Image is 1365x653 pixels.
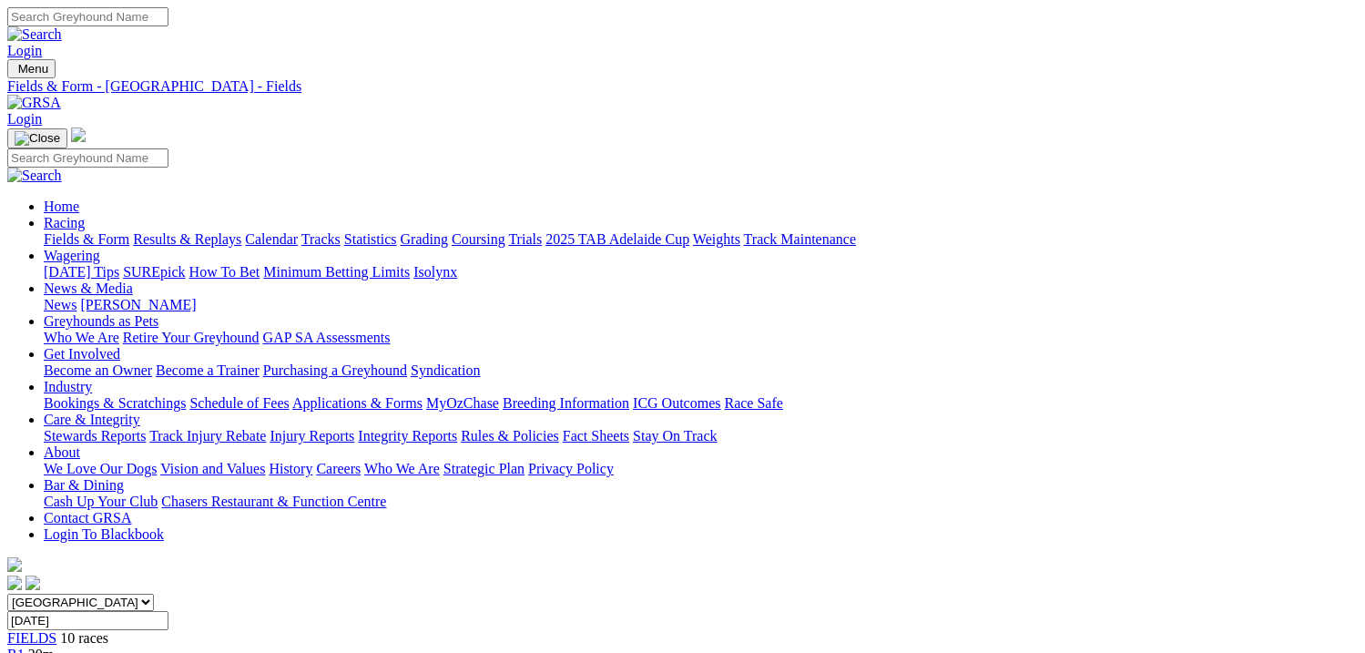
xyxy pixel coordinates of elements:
a: Racing [44,215,85,230]
div: Industry [44,395,1358,412]
div: Bar & Dining [44,494,1358,510]
img: GRSA [7,95,61,111]
a: Home [44,199,79,214]
a: Stewards Reports [44,428,146,444]
a: Track Maintenance [744,231,856,247]
a: Breeding Information [503,395,629,411]
a: Applications & Forms [292,395,423,411]
a: Contact GRSA [44,510,131,525]
img: Close [15,131,60,146]
a: Fact Sheets [563,428,629,444]
a: SUREpick [123,264,185,280]
div: Racing [44,231,1358,248]
a: How To Bet [189,264,260,280]
img: Search [7,26,62,43]
a: Syndication [411,362,480,378]
a: Cash Up Your Club [44,494,158,509]
div: Care & Integrity [44,428,1358,444]
a: About [44,444,80,460]
img: Search [7,168,62,184]
input: Search [7,7,168,26]
a: Purchasing a Greyhound [263,362,407,378]
a: Weights [693,231,740,247]
a: News & Media [44,281,133,296]
a: [PERSON_NAME] [80,297,196,312]
a: Greyhounds as Pets [44,313,158,329]
a: Login To Blackbook [44,526,164,542]
a: Bookings & Scratchings [44,395,186,411]
div: Get Involved [44,362,1358,379]
span: Menu [18,62,48,76]
button: Toggle navigation [7,59,56,78]
a: Privacy Policy [528,461,614,476]
a: Login [7,111,42,127]
img: logo-grsa-white.png [71,128,86,142]
a: Schedule of Fees [189,395,289,411]
a: Login [7,43,42,58]
a: Get Involved [44,346,120,362]
a: History [269,461,312,476]
input: Select date [7,611,168,630]
a: Careers [316,461,361,476]
input: Search [7,148,168,168]
a: Become a Trainer [156,362,260,378]
a: Race Safe [724,395,782,411]
a: Vision and Values [160,461,265,476]
img: twitter.svg [25,576,40,590]
a: Calendar [245,231,298,247]
a: Chasers Restaurant & Function Centre [161,494,386,509]
a: Wagering [44,248,100,263]
a: We Love Our Dogs [44,461,157,476]
a: Coursing [452,231,505,247]
span: 10 races [60,630,108,646]
a: Tracks [301,231,341,247]
a: Who We Are [364,461,440,476]
a: Care & Integrity [44,412,140,427]
a: Industry [44,379,92,394]
a: Stay On Track [633,428,717,444]
a: Integrity Reports [358,428,457,444]
a: 2025 TAB Adelaide Cup [545,231,689,247]
a: Fields & Form - [GEOGRAPHIC_DATA] - Fields [7,78,1358,95]
div: Greyhounds as Pets [44,330,1358,346]
a: Statistics [344,231,397,247]
a: ICG Outcomes [633,395,720,411]
div: News & Media [44,297,1358,313]
a: Track Injury Rebate [149,428,266,444]
div: Wagering [44,264,1358,281]
a: Retire Your Greyhound [123,330,260,345]
a: [DATE] Tips [44,264,119,280]
a: Results & Replays [133,231,241,247]
a: Rules & Policies [461,428,559,444]
a: Strategic Plan [443,461,525,476]
a: GAP SA Assessments [263,330,391,345]
a: Grading [401,231,448,247]
img: facebook.svg [7,576,22,590]
a: FIELDS [7,630,56,646]
div: About [44,461,1358,477]
a: Become an Owner [44,362,152,378]
a: MyOzChase [426,395,499,411]
a: Who We Are [44,330,119,345]
a: Fields & Form [44,231,129,247]
a: Isolynx [413,264,457,280]
button: Toggle navigation [7,128,67,148]
a: Injury Reports [270,428,354,444]
a: Bar & Dining [44,477,124,493]
a: Trials [508,231,542,247]
a: Minimum Betting Limits [263,264,410,280]
img: logo-grsa-white.png [7,557,22,572]
a: News [44,297,76,312]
